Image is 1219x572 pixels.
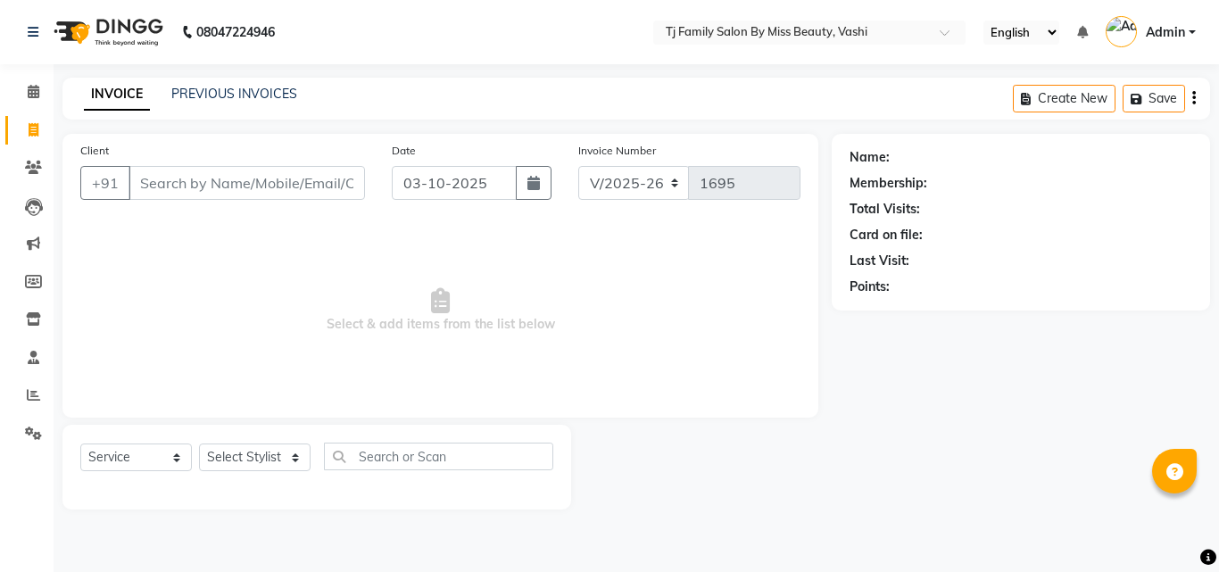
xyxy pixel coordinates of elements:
div: Last Visit: [850,252,909,270]
button: Create New [1013,85,1115,112]
iframe: chat widget [1144,501,1201,554]
img: Admin [1106,16,1137,47]
span: Select & add items from the list below [80,221,800,400]
div: Total Visits: [850,200,920,219]
span: Admin [1146,23,1185,42]
a: INVOICE [84,79,150,111]
div: Membership: [850,174,927,193]
input: Search by Name/Mobile/Email/Code [129,166,365,200]
label: Date [392,143,416,159]
div: Card on file: [850,226,923,245]
button: +91 [80,166,130,200]
button: Save [1123,85,1185,112]
label: Client [80,143,109,159]
img: logo [46,7,168,57]
a: PREVIOUS INVOICES [171,86,297,102]
label: Invoice Number [578,143,656,159]
b: 08047224946 [196,7,275,57]
input: Search or Scan [324,443,553,470]
div: Points: [850,278,890,296]
div: Name: [850,148,890,167]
